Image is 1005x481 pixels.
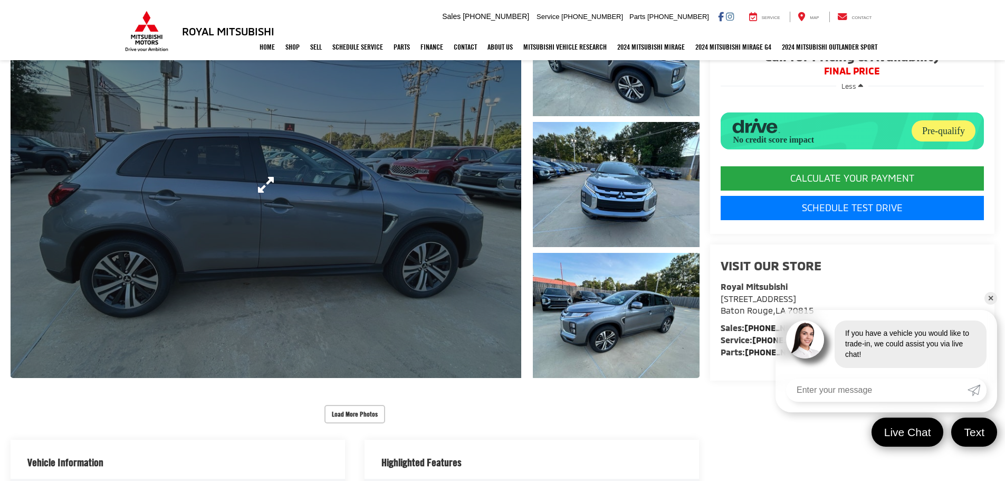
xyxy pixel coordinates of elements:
a: [PHONE_NUMBER] [744,323,819,333]
img: 2025 Mitsubishi Outlander Sport Base [531,121,701,249]
div: If you have a vehicle you would like to trade-in, we could assist you via live chat! [835,320,987,368]
a: Contact [448,34,482,60]
a: 2024 Mitsubishi Mirage G4 [690,34,777,60]
strong: Sales: [721,323,819,333]
a: About Us [482,34,518,60]
strong: Royal Mitsubishi [721,281,788,291]
a: Home [254,34,280,60]
a: Service [741,12,788,22]
button: Load More Photos [324,405,385,423]
span: Service [537,13,559,21]
span: Less [841,82,856,90]
a: [PHONE_NUMBER] [752,335,827,345]
span: [STREET_ADDRESS] [721,294,796,304]
a: Schedule Service: Opens in a new tab [327,34,388,60]
a: [STREET_ADDRESS] Baton Rouge,LA 70815 [721,294,814,316]
span: Map [810,15,819,20]
a: Shop [280,34,305,60]
a: Schedule Test Drive [721,196,984,220]
a: Live Chat [872,418,944,447]
a: Contact [829,12,880,22]
a: Submit [968,379,987,402]
span: [PHONE_NUMBER] [561,13,623,21]
a: Text [951,418,997,447]
: CALCULATE YOUR PAYMENT [721,166,984,191]
button: Less [836,77,868,96]
h2: Vehicle Information [27,457,103,468]
h3: Royal Mitsubishi [182,25,274,37]
a: Sell [305,34,327,60]
span: , [721,305,814,315]
a: Finance [415,34,448,60]
span: Service [762,15,780,20]
span: Parts [629,13,645,21]
span: Text [959,425,990,439]
a: Map [790,12,827,22]
img: Agent profile photo [786,320,824,359]
strong: Parts: [721,347,819,357]
a: Parts: Opens in a new tab [388,34,415,60]
span: Baton Rouge [721,305,773,315]
img: 2025 Mitsubishi Outlander Sport Base [531,251,701,379]
a: 2024 Mitsubishi Mirage [612,34,690,60]
span: [PHONE_NUMBER] [647,13,709,21]
a: Expand Photo 2 [533,122,700,247]
a: 2024 Mitsubishi Outlander SPORT [777,34,883,60]
span: Live Chat [879,425,936,439]
img: Mitsubishi [123,11,170,52]
a: Facebook: Click to visit our Facebook page [718,12,724,21]
strong: Service: [721,335,827,345]
a: Instagram: Click to visit our Instagram page [726,12,734,21]
span: Contact [851,15,872,20]
a: [PHONE_NUMBER] [745,347,819,357]
span: 70815 [788,305,814,315]
a: Expand Photo 3 [533,253,700,378]
span: FINAL PRICE [721,66,984,77]
h2: Visit our Store [721,259,984,272]
input: Enter your message [786,379,968,402]
span: [PHONE_NUMBER] [463,12,529,21]
span: LA [776,305,786,315]
span: Sales [442,12,461,21]
h2: Highlighted Features [381,457,462,468]
a: Mitsubishi Vehicle Research [518,34,612,60]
